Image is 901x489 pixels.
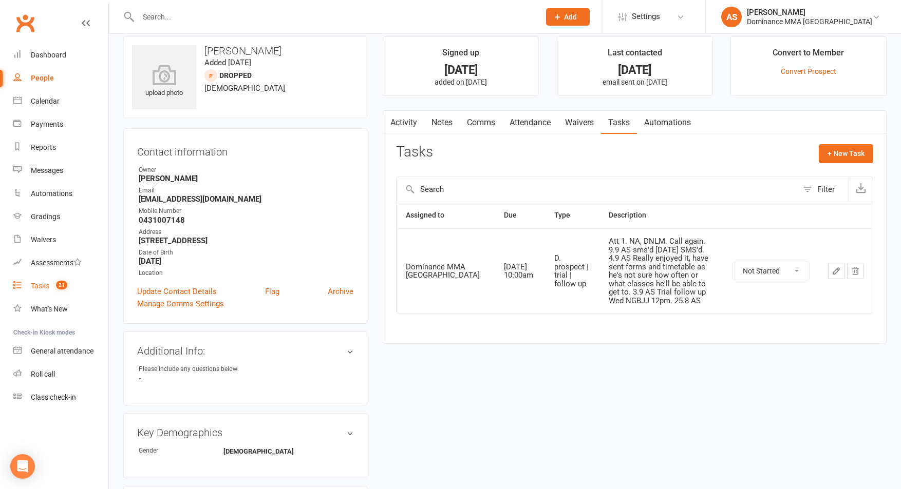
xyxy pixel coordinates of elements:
[637,111,698,134] a: Automations
[12,10,38,36] a: Clubworx
[31,347,93,355] div: General attendance
[56,281,67,289] span: 21
[139,174,353,183] strong: [PERSON_NAME]
[13,44,108,67] a: Dashboard
[137,427,353,438] h3: Key Demographics
[31,120,63,128] div: Payments
[132,45,359,56] h3: [PERSON_NAME]
[13,67,108,90] a: People
[13,386,108,409] a: Class kiosk mode
[204,84,285,93] span: [DEMOGRAPHIC_DATA]
[567,65,703,75] div: [DATE]
[798,177,849,202] button: Filter
[31,166,63,174] div: Messages
[397,202,495,228] th: Assigned to
[546,8,590,26] button: Add
[13,228,108,251] a: Waivers
[135,10,533,24] input: Search...
[31,212,60,221] div: Gradings
[504,263,535,280] div: [DATE] 10:00am
[424,111,460,134] a: Notes
[406,263,485,280] div: Dominance MMA [GEOGRAPHIC_DATA]
[139,374,353,383] strong: -
[13,340,108,363] a: General attendance kiosk mode
[31,393,76,401] div: Class check-in
[137,345,353,357] h3: Additional Info:
[396,144,433,160] h3: Tasks
[567,78,703,86] p: email sent on [DATE]
[139,206,353,216] div: Mobile Number
[601,111,637,134] a: Tasks
[31,305,68,313] div: What's New
[495,202,545,228] th: Due
[721,7,742,27] div: AS
[13,159,108,182] a: Messages
[204,58,251,67] time: Added [DATE]
[442,46,479,65] div: Signed up
[139,268,353,278] div: Location
[31,370,55,378] div: Roll call
[265,285,279,298] a: Flag
[392,65,529,75] div: [DATE]
[13,136,108,159] a: Reports
[139,194,353,204] strong: [EMAIL_ADDRESS][DOMAIN_NAME]
[13,275,108,298] a: Tasks 21
[609,237,714,305] div: Att 1. NA, DNLM. Call again. 9.9 AS sms'd [DATE] SMS'd. 4.9 AS Really enjoyed it, have sent forms...
[139,446,223,456] div: Gender
[13,90,108,113] a: Calendar
[383,111,424,134] a: Activity
[139,236,353,245] strong: [STREET_ADDRESS]
[137,285,217,298] a: Update Contact Details
[13,298,108,321] a: What's New
[31,74,54,82] div: People
[747,8,872,17] div: [PERSON_NAME]
[31,259,82,267] div: Assessments
[460,111,502,134] a: Comms
[219,71,252,80] span: DROPPED
[139,257,353,266] strong: [DATE]
[139,165,353,175] div: Owner
[558,111,601,134] a: Waivers
[545,202,600,228] th: Type
[139,227,353,237] div: Address
[31,97,60,105] div: Calendar
[223,447,294,455] strong: [DEMOGRAPHIC_DATA]
[819,144,873,163] button: + New Task
[13,205,108,228] a: Gradings
[599,202,723,228] th: Description
[781,67,836,75] a: Convert Prospect
[13,113,108,136] a: Payments
[139,364,239,374] div: Please include any questions below:
[564,13,577,21] span: Add
[13,182,108,205] a: Automations
[31,236,56,244] div: Waivers
[13,363,108,386] a: Roll call
[502,111,558,134] a: Attendance
[31,143,56,151] div: Reports
[13,251,108,275] a: Assessments
[632,5,660,28] span: Settings
[139,186,353,195] div: Email
[608,46,662,65] div: Last contacted
[139,248,353,258] div: Date of Birth
[10,454,35,479] div: Open Intercom Messenger
[747,17,872,26] div: Dominance MMA [GEOGRAPHIC_DATA]
[137,142,353,158] h3: Contact information
[554,254,591,288] div: D. prospect | trial | follow up
[139,216,353,225] strong: 0431007148
[817,183,835,195] div: Filter
[31,51,66,59] div: Dashboard
[397,177,798,202] input: Search
[773,46,844,65] div: Convert to Member
[31,282,49,290] div: Tasks
[392,78,529,86] p: added on [DATE]
[328,285,353,298] a: Archive
[137,298,224,310] a: Manage Comms Settings
[31,189,72,198] div: Automations
[132,65,196,99] div: upload photo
